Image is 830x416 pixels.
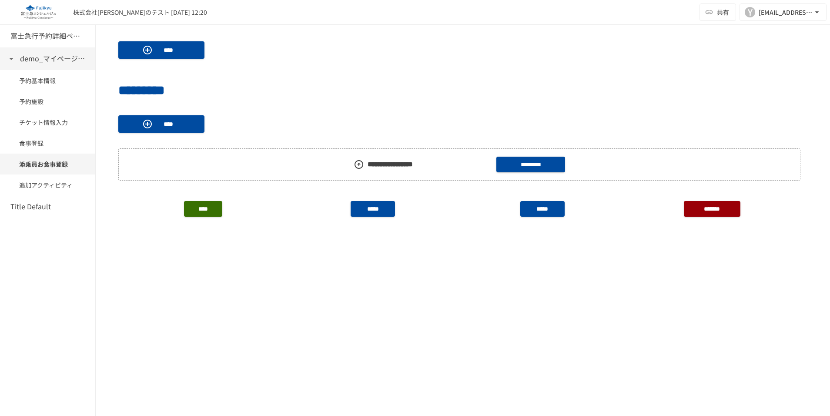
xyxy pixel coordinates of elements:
[717,7,729,17] span: 共有
[10,5,66,19] img: eQeGXtYPV2fEKIA3pizDiVdzO5gJTl2ahLbsPaD2E4R
[19,159,76,169] span: 添乗員お食事登録
[19,76,76,85] span: 予約基本情報
[740,3,827,21] button: Y[EMAIL_ADDRESS][DOMAIN_NAME]
[759,7,813,18] div: [EMAIL_ADDRESS][DOMAIN_NAME]
[19,180,76,190] span: 追加アクティビティ
[19,97,76,106] span: 予約施設
[10,30,80,42] h6: 富士急行予約詳細ページ
[73,8,207,17] div: 株式会社[PERSON_NAME]のテスト [DATE] 12:20
[699,3,736,21] button: 共有
[19,138,76,148] span: 食事登録
[20,53,90,64] h6: demo_マイページ詳細
[745,7,755,17] div: Y
[10,201,51,212] h6: Title Default
[19,117,76,127] span: チケット情報入力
